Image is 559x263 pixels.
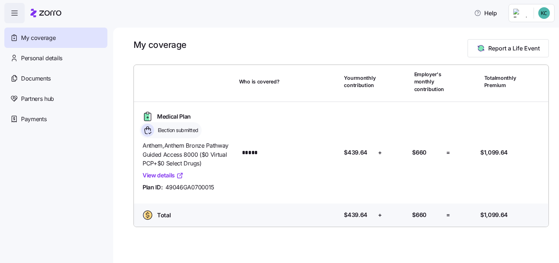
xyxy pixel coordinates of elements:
[446,210,450,219] span: =
[488,44,540,53] span: Report a Life Event
[21,94,54,103] span: Partners hub
[480,148,508,157] span: $1,099.64
[143,141,233,168] span: Anthem , Anthem Bronze Pathway Guided Access 8000 ($0 Virtual PCP+$0 Select Drugs)
[378,210,382,219] span: +
[446,148,450,157] span: =
[474,9,497,17] span: Help
[143,171,184,180] a: View details
[468,6,503,20] button: Help
[344,74,376,89] span: Your monthly contribution
[133,39,186,50] h1: My coverage
[239,78,280,85] span: Who is covered?
[4,89,107,109] a: Partners hub
[156,127,198,134] span: Election submitted
[4,109,107,129] a: Payments
[344,210,368,219] span: $439.64
[21,74,51,83] span: Documents
[21,115,46,124] span: Payments
[21,54,62,63] span: Personal details
[480,210,508,219] span: $1,099.64
[414,71,444,93] span: Employer's monthly contribution
[21,33,56,42] span: My coverage
[157,211,170,220] span: Total
[538,7,550,19] img: c1121e28a5c8381fe0dc3f30f92732fc
[4,68,107,89] a: Documents
[378,148,382,157] span: +
[157,112,191,121] span: Medical Plan
[412,148,427,157] span: $660
[4,48,107,68] a: Personal details
[143,183,163,192] span: Plan ID:
[4,28,107,48] a: My coverage
[468,39,549,57] button: Report a Life Event
[165,183,214,192] span: 49046GA0700015
[412,210,427,219] span: $660
[513,9,528,17] img: Employer logo
[344,148,368,157] span: $439.64
[484,74,516,89] span: Total monthly Premium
